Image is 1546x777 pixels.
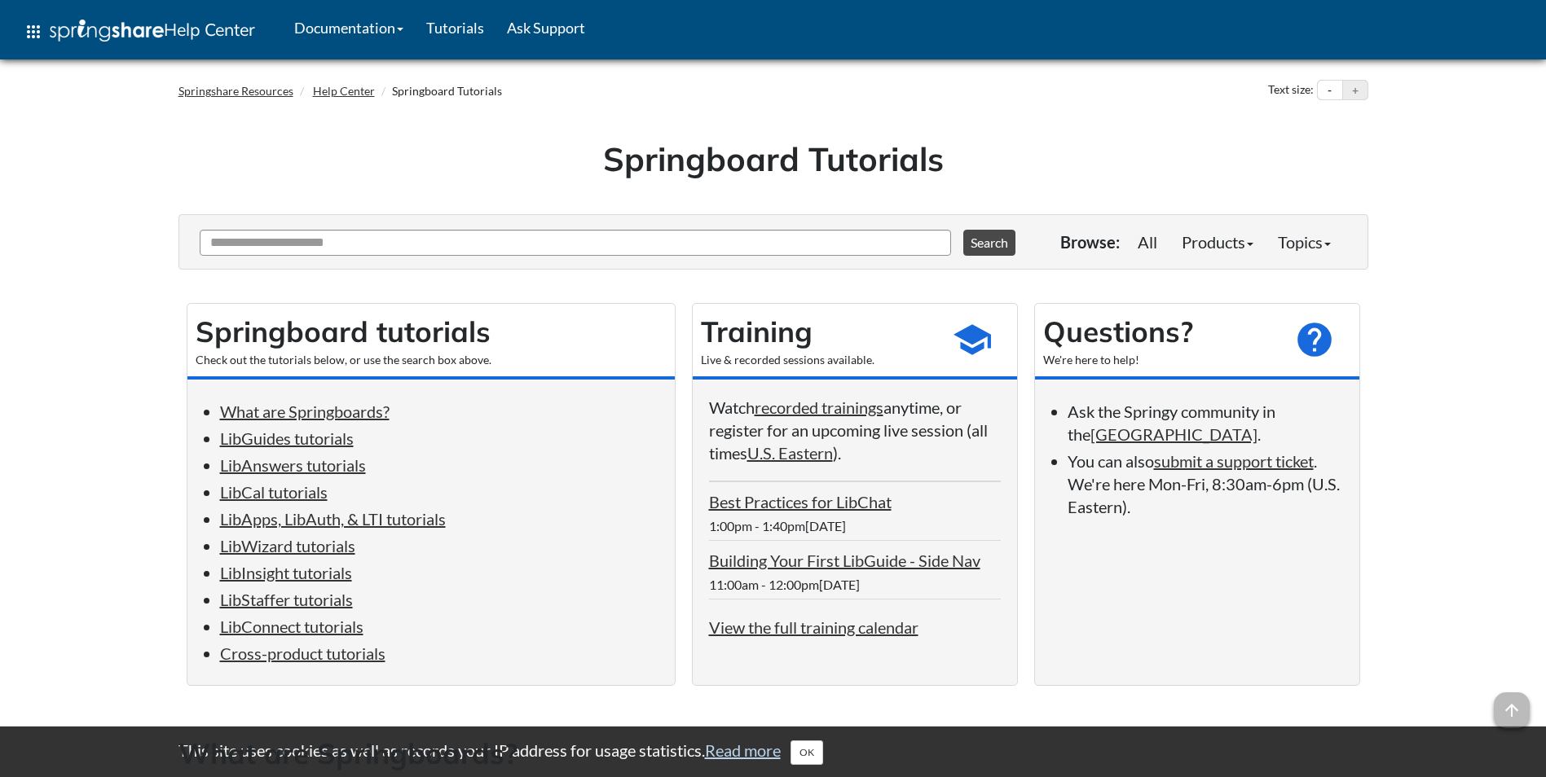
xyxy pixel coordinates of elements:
[196,312,667,352] h2: Springboard tutorials
[1318,81,1342,100] button: Decrease text size
[1154,451,1314,471] a: submit a support ticket
[1343,81,1368,100] button: Increase text size
[1060,230,1120,253] p: Browse:
[191,136,1356,182] h1: Springboard Tutorials
[178,84,293,98] a: Springshare Resources
[709,492,892,511] a: Best Practices for LibChat
[178,734,1368,774] h2: What are Springboards?
[220,482,328,502] a: LibCal tutorials
[709,617,918,637] a: View the full training calendar
[283,7,415,48] a: Documentation
[709,551,980,570] a: Building Your First LibGuide - Side Nav
[952,319,993,360] span: school
[24,22,43,42] span: apps
[1265,80,1317,101] div: Text size:
[963,230,1015,256] button: Search
[220,563,352,582] a: LibInsight tutorials
[1043,352,1278,368] div: We're here to help!
[377,83,502,99] li: Springboard Tutorials
[220,617,363,636] a: LibConnect tutorials
[220,402,390,421] a: What are Springboards?
[50,20,164,42] img: Springshare
[12,7,266,56] a: apps Help Center
[1043,312,1278,352] h2: Questions?
[496,7,597,48] a: Ask Support
[1494,694,1530,713] a: arrow_upward
[755,397,883,417] a: recorded trainings
[1266,226,1343,258] a: Topics
[220,590,353,609] a: LibStaffer tutorials
[220,428,354,448] a: LibGuides tutorials
[1169,226,1266,258] a: Products
[1125,226,1169,258] a: All
[1294,319,1335,360] span: help
[701,312,936,352] h2: Training
[701,352,936,368] div: Live & recorded sessions available.
[747,443,833,463] a: U.S. Eastern
[709,577,860,592] span: 11:00am - 12:00pm[DATE]
[220,643,385,663] a: Cross-product tutorials
[1090,424,1258,444] a: [GEOGRAPHIC_DATA]
[1068,400,1343,446] li: Ask the Springy community in the .
[1068,450,1343,518] li: You can also . We're here Mon-Fri, 8:30am-6pm (U.S. Eastern).
[164,19,255,40] span: Help Center
[313,84,375,98] a: Help Center
[709,396,1001,464] p: Watch anytime, or register for an upcoming live session (all times ).
[220,536,355,555] a: LibWizard tutorials
[1494,692,1530,728] span: arrow_upward
[220,509,446,529] a: LibApps, LibAuth, & LTI tutorials
[415,7,496,48] a: Tutorials
[220,455,366,475] a: LibAnswers tutorials
[196,352,667,368] div: Check out the tutorials below, or use the search box above.
[162,739,1385,765] div: This site uses cookies as well as records your IP address for usage statistics.
[709,518,846,533] span: 1:00pm - 1:40pm[DATE]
